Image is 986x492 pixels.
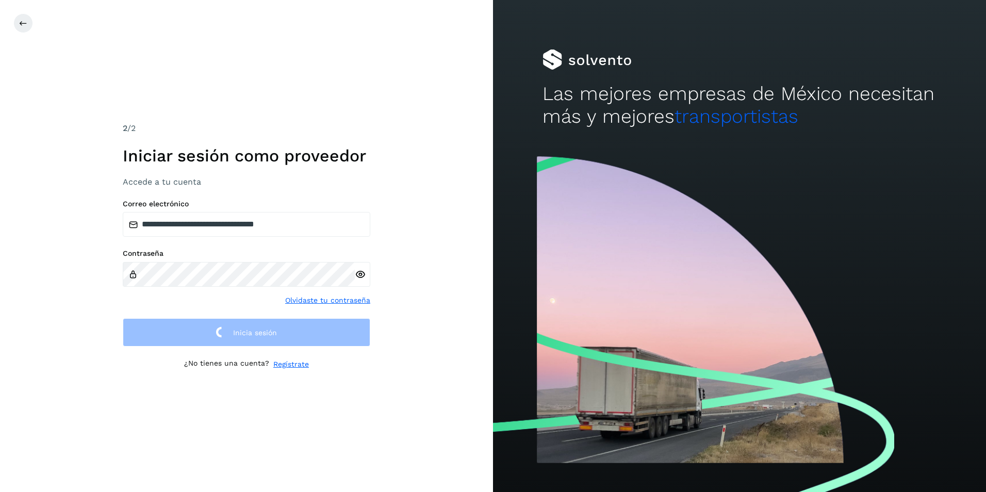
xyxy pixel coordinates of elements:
h3: Accede a tu cuenta [123,177,370,187]
a: Olvidaste tu contraseña [285,295,370,306]
a: Regístrate [273,359,309,370]
p: ¿No tienes una cuenta? [184,359,269,370]
div: /2 [123,122,370,135]
span: Inicia sesión [233,329,277,336]
span: transportistas [675,105,798,127]
span: 2 [123,123,127,133]
h2: Las mejores empresas de México necesitan más y mejores [543,83,937,128]
button: Inicia sesión [123,318,370,347]
h1: Iniciar sesión como proveedor [123,146,370,166]
label: Correo electrónico [123,200,370,208]
label: Contraseña [123,249,370,258]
